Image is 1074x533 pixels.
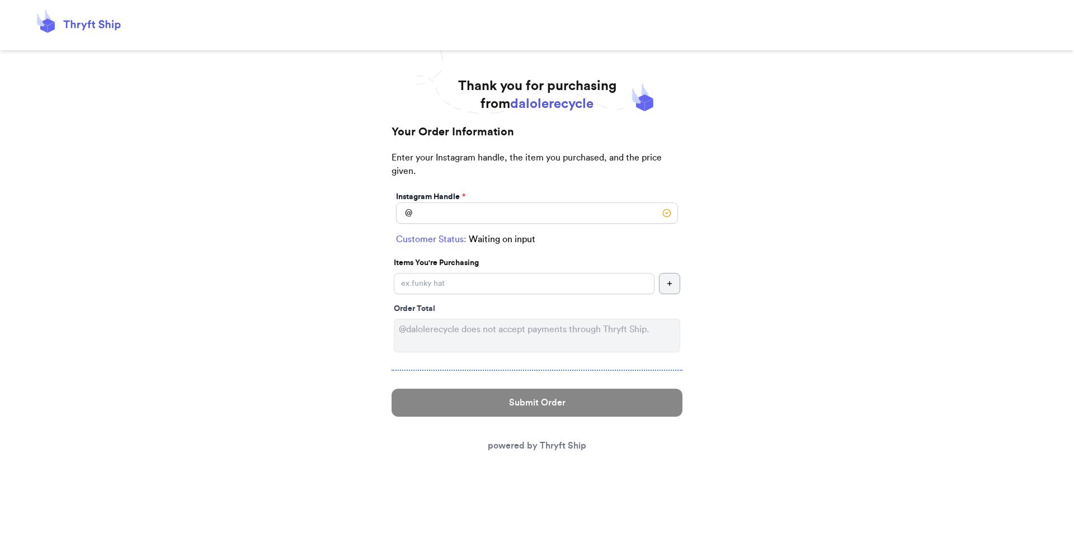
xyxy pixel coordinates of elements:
[394,303,680,314] div: Order Total
[396,202,412,224] div: @
[458,77,616,113] h1: Thank you for purchasing from
[396,191,465,202] label: Instagram Handle
[469,233,535,246] span: Waiting on input
[488,441,586,450] a: powered by Thryft Ship
[392,389,682,417] button: Submit Order
[510,97,593,111] span: dalolerecycle
[392,151,682,189] p: Enter your Instagram handle, the item you purchased, and the price given.
[394,257,680,268] p: Items You're Purchasing
[396,233,467,246] span: Customer Status:
[394,273,654,294] input: ex.funky hat
[392,124,682,151] h2: Your Order Information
